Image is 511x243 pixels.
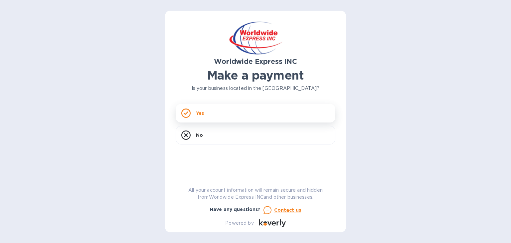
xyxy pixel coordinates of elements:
[214,57,297,66] b: Worldwide Express INC
[196,132,203,138] p: No
[176,187,335,201] p: All your account information will remain secure and hidden from Worldwide Express INC and other b...
[274,207,301,213] u: Contact us
[176,68,335,82] h1: Make a payment
[176,85,335,92] p: Is your business located in the [GEOGRAPHIC_DATA]?
[210,207,261,212] b: Have any questions?
[196,110,204,117] p: Yes
[225,220,254,227] p: Powered by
